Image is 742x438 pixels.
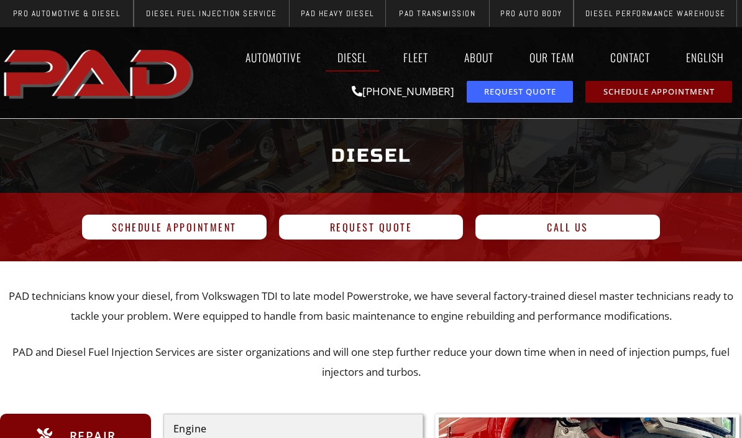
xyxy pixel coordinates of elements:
[467,81,574,103] a: request a service or repair quote
[301,9,374,17] span: PAD Heavy Diesel
[500,9,562,17] span: Pro Auto Body
[6,133,736,179] h1: Diesel
[173,424,413,434] div: Engine
[598,43,662,72] a: Contact
[112,222,237,232] span: Schedule Appointment
[326,43,379,72] a: Diesel
[585,9,726,17] span: Diesel Performance Warehouse
[399,9,475,17] span: PAD Transmission
[518,43,586,72] a: Our Team
[352,84,454,98] a: [PHONE_NUMBER]
[200,43,742,72] nav: Menu
[484,88,556,96] span: Request Quote
[674,43,742,72] a: English
[146,9,277,17] span: Diesel Fuel Injection Service
[330,222,413,232] span: Request Quote
[13,9,121,17] span: Pro Automotive & Diesel
[82,215,267,240] a: Schedule Appointment
[603,88,715,96] span: Schedule Appointment
[475,215,660,240] a: Call Us
[234,43,313,72] a: Automotive
[392,43,440,72] a: Fleet
[547,222,589,232] span: Call Us
[279,215,464,240] a: Request Quote
[452,43,505,72] a: About
[585,81,732,103] a: schedule repair or service appointment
